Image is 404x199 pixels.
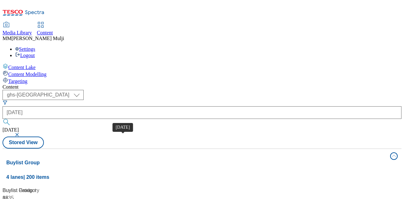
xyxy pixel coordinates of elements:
a: Media Library [3,22,32,36]
span: Media Library [3,30,32,35]
h4: Buylist Group [6,159,386,167]
a: Content Modelling [3,70,401,77]
a: Content [37,22,53,36]
a: Logout [15,53,35,58]
span: Targeting [8,79,27,84]
span: Content [37,30,53,35]
div: Buylist Product [3,187,247,194]
svg: Search Filters [3,100,8,105]
a: Settings [15,46,35,52]
a: Targeting [3,77,401,84]
span: 4 lanes | 200 items [6,174,49,180]
div: Content [3,84,401,90]
a: Content Lake [3,63,401,70]
span: Content Modelling [8,72,46,77]
button: Stored View [3,137,44,149]
span: Content Lake [8,65,36,70]
input: Search [3,106,401,119]
button: Buylist Group4 lanes| 200 items [3,149,401,184]
span: MM [3,36,11,41]
span: [PERSON_NAME] Mulji [11,36,64,41]
span: [DATE] [3,127,19,132]
div: Buylist Category [3,187,81,194]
